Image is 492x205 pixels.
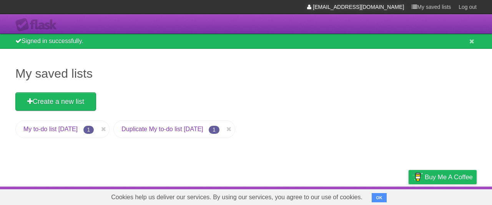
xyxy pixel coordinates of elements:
a: Developers [332,188,363,203]
div: Flask [15,18,61,32]
span: Cookies help us deliver our services. By using our services, you agree to our use of cookies. [103,190,370,205]
a: Duplicate My to-do list [DATE] [121,126,203,132]
span: 1 [209,126,219,134]
a: Suggest a feature [428,188,477,203]
span: 1 [83,126,94,134]
a: My to-do list [DATE] [23,126,78,132]
h1: My saved lists [15,64,477,83]
a: Terms [372,188,389,203]
a: Privacy [399,188,419,203]
a: Create a new list [15,92,96,111]
a: Buy me a coffee [409,170,477,184]
img: Buy me a coffee [412,170,423,183]
button: OK [372,193,387,202]
a: About [306,188,322,203]
span: Buy me a coffee [425,170,473,184]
